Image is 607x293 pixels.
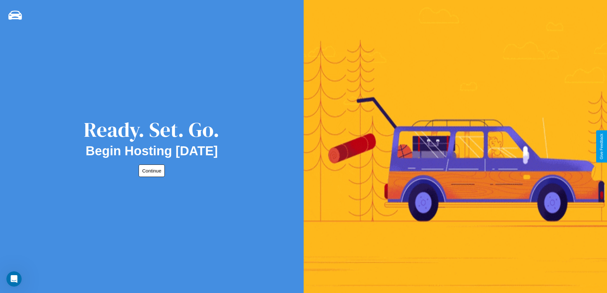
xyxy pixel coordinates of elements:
h2: Begin Hosting [DATE] [86,144,218,158]
div: Ready. Set. Go. [84,115,220,144]
button: Continue [139,165,165,177]
div: Give Feedback [599,134,604,159]
iframe: Intercom live chat [6,271,22,287]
